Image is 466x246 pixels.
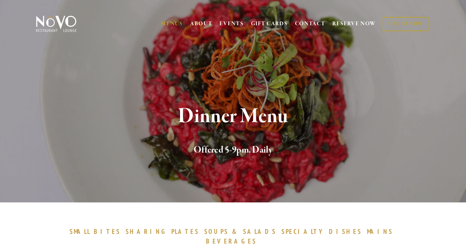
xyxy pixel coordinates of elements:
span: PLATES [171,227,199,236]
h1: Dinner Menu [46,105,419,128]
span: DISHES [329,227,362,236]
a: SPECIALTYDISHES [281,227,365,236]
span: & [232,227,240,236]
a: ORDER NOW [383,17,428,31]
span: BITES [94,227,120,236]
img: Novo Restaurant &amp; Lounge [35,15,78,33]
a: SMALLBITES [70,227,124,236]
a: MENUS [161,20,183,27]
span: SOUPS [204,227,228,236]
span: SALADS [243,227,276,236]
span: SPECIALTY [281,227,326,236]
a: SHARINGPLATES [126,227,203,236]
span: SMALL [70,227,90,236]
span: BEVERAGES [206,237,257,245]
a: ABOUT [190,20,213,27]
a: GIFT CARDS [251,17,288,30]
span: MAINS [367,227,393,236]
a: CONTACT [295,17,325,30]
a: RESERVE NOW [332,17,376,30]
a: BEVERAGES [206,237,260,245]
span: SHARING [126,227,168,236]
a: SOUPS&SALADS [204,227,279,236]
h2: Offered 5-9pm, Daily [46,143,419,157]
a: MAINS [367,227,396,236]
a: EVENTS [219,20,243,27]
